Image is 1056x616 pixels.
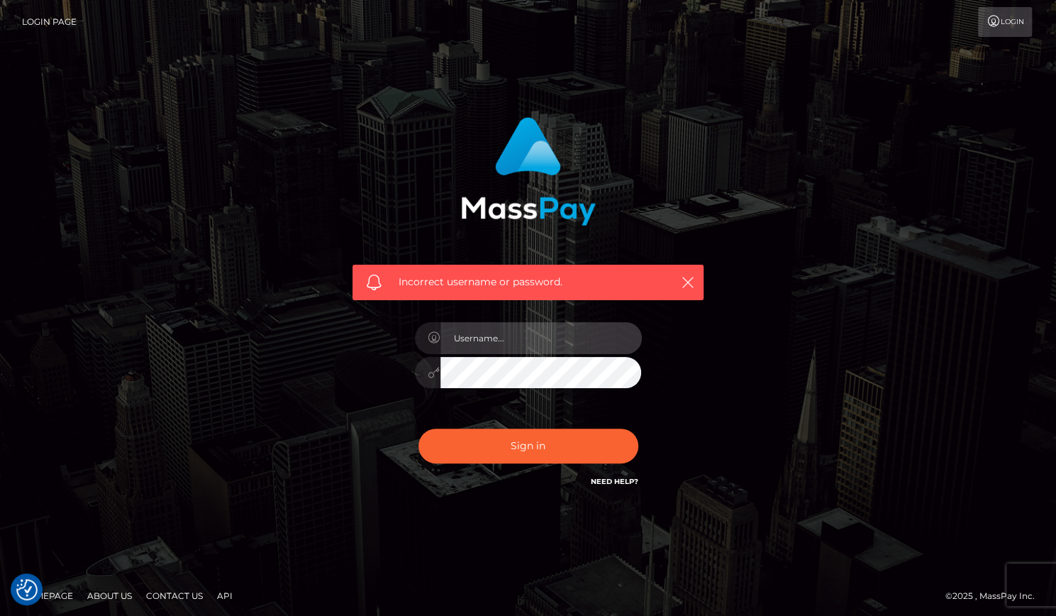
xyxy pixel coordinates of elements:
[22,7,77,37] a: Login Page
[461,117,596,226] img: MassPay Login
[16,585,79,607] a: Homepage
[399,275,657,290] span: Incorrect username or password.
[140,585,209,607] a: Contact Us
[418,429,638,463] button: Sign in
[16,579,38,600] button: Consent Preferences
[16,579,38,600] img: Revisit consent button
[945,588,1045,604] div: © 2025 , MassPay Inc.
[591,477,638,486] a: Need Help?
[211,585,238,607] a: API
[440,322,642,354] input: Username...
[978,7,1032,37] a: Login
[82,585,138,607] a: About Us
